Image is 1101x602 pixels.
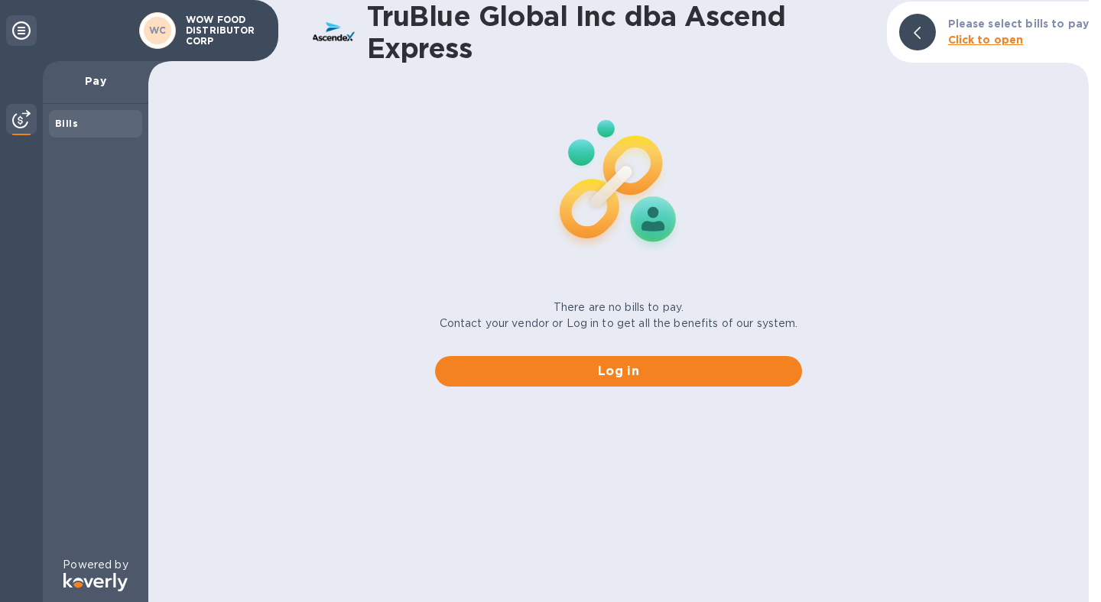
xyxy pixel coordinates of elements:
[948,34,1024,46] b: Click to open
[149,24,167,36] b: WC
[948,18,1089,30] b: Please select bills to pay
[186,15,262,47] p: WOW FOOD DISTRIBUTOR CORP
[63,573,128,591] img: Logo
[440,299,798,332] p: There are no bills to pay. Contact your vendor or Log in to get all the benefits of our system.
[447,362,790,380] span: Log in
[63,557,128,573] p: Powered by
[55,118,78,129] b: Bills
[55,73,136,89] p: Pay
[435,356,802,387] button: Log in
